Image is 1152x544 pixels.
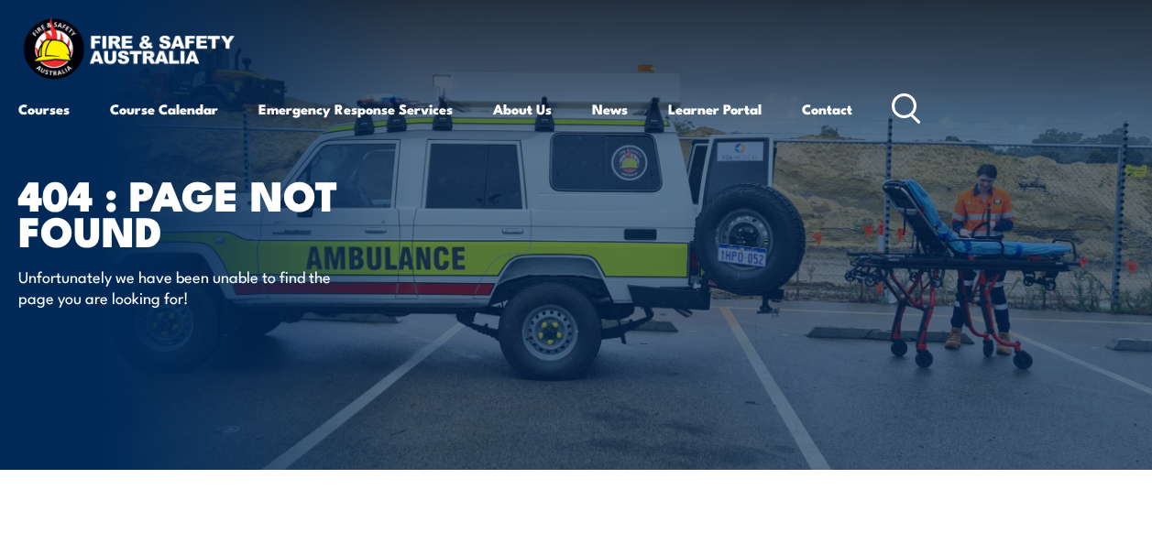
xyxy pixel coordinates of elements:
[802,87,852,131] a: Contact
[18,87,70,131] a: Courses
[110,87,218,131] a: Course Calendar
[18,266,353,309] p: Unfortunately we have been unable to find the page you are looking for!
[592,87,628,131] a: News
[258,87,453,131] a: Emergency Response Services
[668,87,762,131] a: Learner Portal
[18,176,471,247] h1: 404 : Page Not Found
[493,87,552,131] a: About Us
